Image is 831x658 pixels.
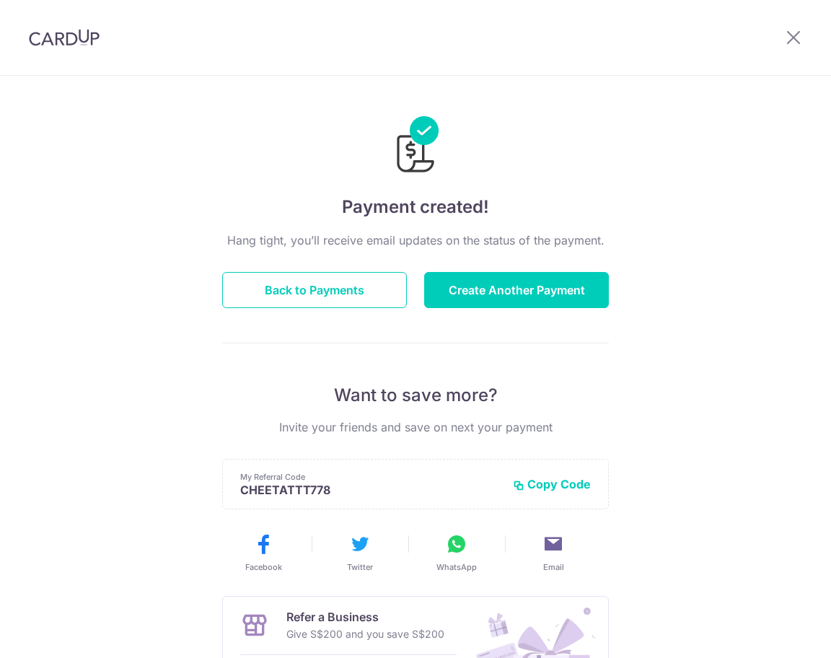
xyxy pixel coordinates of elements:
[222,272,407,308] button: Back to Payments
[511,532,596,573] button: Email
[222,384,609,407] p: Want to save more?
[424,272,609,308] button: Create Another Payment
[240,471,501,483] p: My Referral Code
[392,116,439,177] img: Payments
[286,626,444,643] p: Give S$200 and you save S$200
[436,561,477,573] span: WhatsApp
[286,608,444,626] p: Refer a Business
[347,561,373,573] span: Twitter
[245,561,282,573] span: Facebook
[29,29,100,46] img: CardUp
[414,532,499,573] button: WhatsApp
[240,483,501,497] p: CHEETATTT778
[222,194,609,220] h4: Payment created!
[222,418,609,436] p: Invite your friends and save on next your payment
[317,532,403,573] button: Twitter
[222,232,609,249] p: Hang tight, you’ll receive email updates on the status of the payment.
[221,532,306,573] button: Facebook
[513,477,591,491] button: Copy Code
[543,561,564,573] span: Email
